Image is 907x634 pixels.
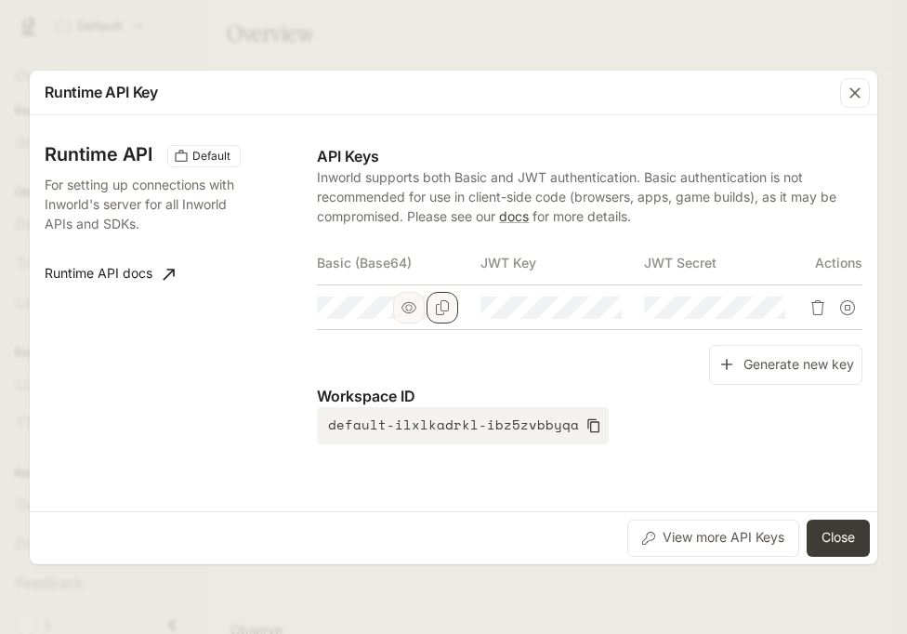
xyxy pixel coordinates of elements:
[427,292,458,324] button: Copy Basic (Base64)
[317,145,862,167] p: API Keys
[480,241,644,285] th: JWT Key
[45,145,152,164] h3: Runtime API
[317,241,480,285] th: Basic (Base64)
[644,241,808,285] th: JWT Secret
[807,520,870,557] button: Close
[499,208,529,224] a: docs
[803,293,833,323] button: Delete API key
[627,520,799,557] button: View more API Keys
[317,407,609,444] button: default-ilxlkadrkl-ibz5zvbbyqa
[317,167,862,226] p: Inworld supports both Basic and JWT authentication. Basic authentication is not recommended for u...
[185,148,238,165] span: Default
[317,385,862,407] p: Workspace ID
[709,345,862,385] button: Generate new key
[808,241,862,285] th: Actions
[167,145,241,167] div: These keys will apply to your current workspace only
[45,81,158,103] p: Runtime API Key
[45,175,238,233] p: For setting up connections with Inworld's server for all Inworld APIs and SDKs.
[37,256,182,293] a: Runtime API docs
[833,293,862,323] button: Suspend API key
